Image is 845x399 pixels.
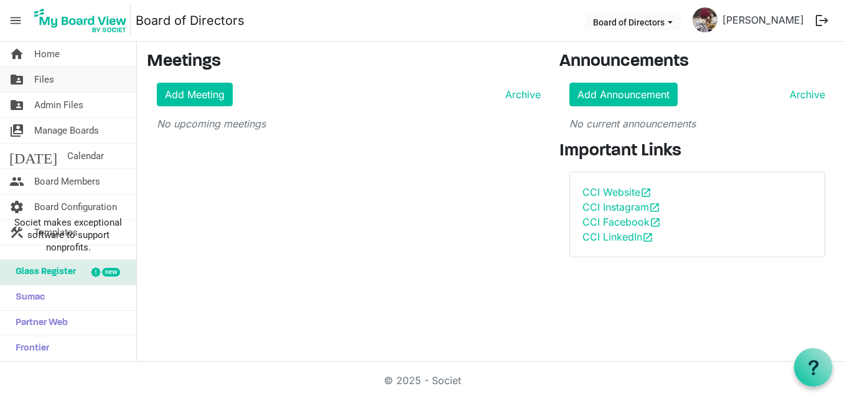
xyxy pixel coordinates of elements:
[9,311,68,336] span: Partner Web
[34,42,60,66] span: Home
[9,93,24,117] span: folder_shared
[157,116,541,131] p: No upcoming meetings
[9,336,49,361] span: Frontier
[9,144,57,168] span: [DATE]
[649,202,660,213] span: open_in_new
[9,118,24,143] span: switch_account
[9,67,24,92] span: folder_shared
[9,195,24,219] span: settings
[34,118,99,143] span: Manage Boards
[9,42,24,66] span: home
[67,144,104,168] span: Calendar
[4,9,27,32] span: menu
[6,216,131,254] span: Societ makes exceptional software to support nonprofits.
[147,52,541,73] h3: Meetings
[9,169,24,194] span: people
[582,231,653,243] a: CCI LinkedInopen_in_new
[785,87,825,102] a: Archive
[693,7,717,32] img: a6ah0srXjuZ-12Q8q2R8a_YFlpLfa_R6DrblpP7LWhseZaehaIZtCsKbqyqjCVmcIyzz-CnSwFS6VEpFR7BkWg_thumb.png
[642,232,653,243] span: open_in_new
[717,7,809,32] a: [PERSON_NAME]
[569,116,825,131] p: No current announcements
[102,268,120,277] div: new
[34,67,54,92] span: Files
[30,5,131,36] img: My Board View Logo
[569,83,678,106] a: Add Announcement
[9,260,76,285] span: Glass Register
[559,141,835,162] h3: Important Links
[585,13,681,30] button: Board of Directors dropdownbutton
[582,186,651,198] a: CCI Websiteopen_in_new
[582,201,660,213] a: CCI Instagramopen_in_new
[34,195,117,219] span: Board Configuration
[650,217,661,228] span: open_in_new
[384,374,461,387] a: © 2025 - Societ
[809,7,835,34] button: logout
[30,5,136,36] a: My Board View Logo
[582,216,661,228] a: CCI Facebookopen_in_new
[640,187,651,198] span: open_in_new
[34,169,100,194] span: Board Members
[34,93,83,117] span: Admin Files
[136,8,245,33] a: Board of Directors
[157,83,233,106] a: Add Meeting
[9,285,45,310] span: Sumac
[559,52,835,73] h3: Announcements
[500,87,541,102] a: Archive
